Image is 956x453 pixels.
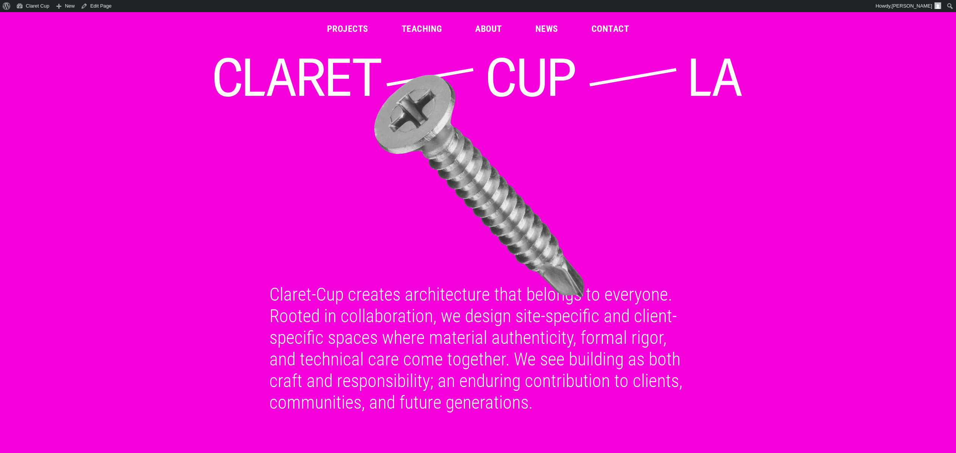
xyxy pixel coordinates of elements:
[260,284,696,413] div: Claret-Cup creates architecture that belongs to everyone. Rooted in collaboration, we design site...
[475,24,502,33] a: About
[327,24,629,33] nav: Main Menu
[591,24,629,33] a: Contact
[213,73,746,299] img: Metal Screw
[892,3,932,9] span: [PERSON_NAME]
[327,24,368,33] a: Projects
[402,24,442,33] a: Teaching
[535,24,558,33] a: News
